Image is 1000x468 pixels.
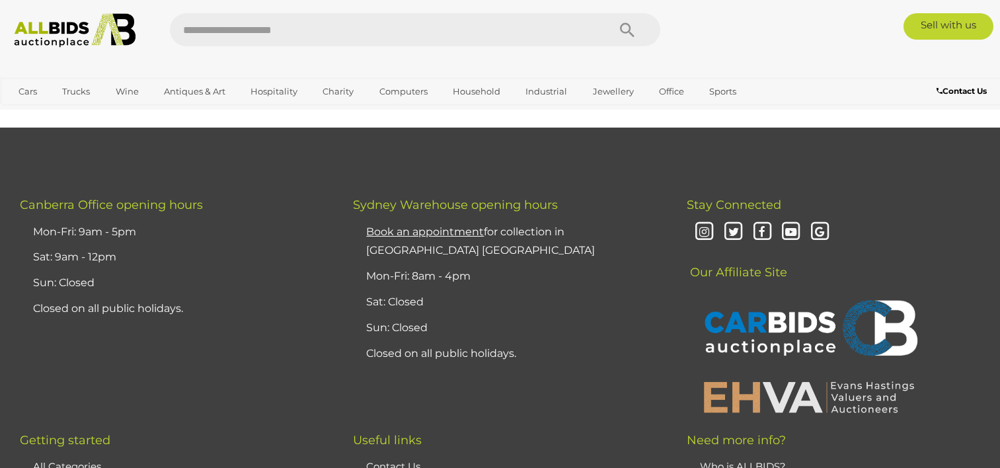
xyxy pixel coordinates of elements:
li: Mon-Fri: 9am - 5pm [30,219,320,245]
span: Sydney Warehouse opening hours [353,198,558,212]
b: Contact Us [937,86,987,96]
i: Google [808,221,831,244]
li: Sat: Closed [363,290,653,315]
a: Jewellery [584,81,642,102]
a: Industrial [517,81,576,102]
li: Closed on all public holidays. [363,341,653,367]
span: Our Affiliate Site [687,245,787,280]
a: Book an appointmentfor collection in [GEOGRAPHIC_DATA] [GEOGRAPHIC_DATA] [366,225,595,257]
a: Computers [371,81,436,102]
button: Search [594,13,660,46]
i: Instagram [693,221,716,244]
a: [GEOGRAPHIC_DATA] [10,102,121,124]
a: Contact Us [937,84,990,98]
a: Household [444,81,509,102]
a: Sell with us [904,13,993,40]
a: Wine [107,81,147,102]
img: EHVA | Evans Hastings Valuers and Auctioneers [697,379,921,414]
li: Sat: 9am - 12pm [30,245,320,270]
li: Sun: Closed [30,270,320,296]
img: CARBIDS Auctionplace [697,286,921,373]
a: Trucks [54,81,98,102]
i: Facebook [751,221,774,244]
a: Sports [701,81,745,102]
span: Useful links [353,433,422,448]
li: Closed on all public holidays. [30,296,320,322]
a: Office [650,81,693,102]
u: Book an appointment [366,225,484,238]
i: Twitter [722,221,745,244]
span: Getting started [20,433,110,448]
a: Hospitality [242,81,306,102]
span: Need more info? [687,433,786,448]
a: Antiques & Art [155,81,234,102]
li: Mon-Fri: 8am - 4pm [363,264,653,290]
a: Charity [314,81,362,102]
i: Youtube [780,221,803,244]
a: Cars [10,81,46,102]
img: Allbids.com.au [7,13,142,48]
span: Stay Connected [687,198,781,212]
li: Sun: Closed [363,315,653,341]
span: Canberra Office opening hours [20,198,203,212]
